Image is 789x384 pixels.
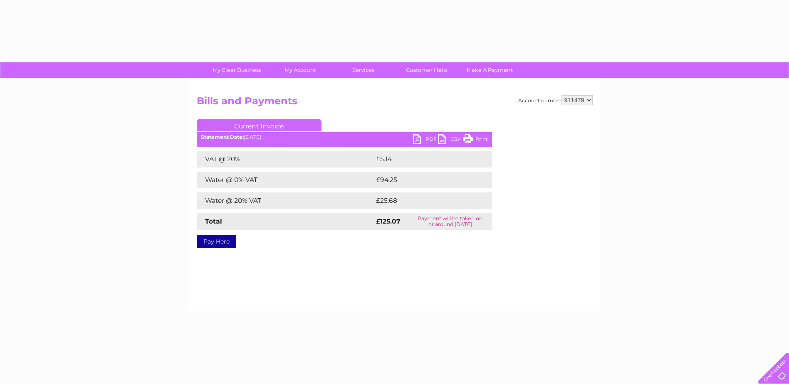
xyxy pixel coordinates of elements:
[408,213,492,230] td: Payment will be taken on or around [DATE]
[197,192,374,209] td: Water @ 20% VAT
[203,62,271,78] a: My Clear Business
[374,172,475,188] td: £94.25
[197,134,492,140] div: [DATE]
[266,62,334,78] a: My Account
[413,134,438,146] a: PDF
[197,151,374,167] td: VAT @ 20%
[518,95,593,105] div: Account number
[197,119,322,131] a: Current Invoice
[455,62,524,78] a: Make A Payment
[205,217,222,225] strong: Total
[197,95,593,111] h2: Bills and Payments
[329,62,398,78] a: Services
[392,62,461,78] a: Customer Help
[374,192,475,209] td: £25.68
[201,134,244,140] b: Statement Date:
[463,134,488,146] a: Print
[376,217,401,225] strong: £125.07
[438,134,463,146] a: CSV
[374,151,472,167] td: £5.14
[197,235,236,248] a: Pay Here
[197,172,374,188] td: Water @ 0% VAT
